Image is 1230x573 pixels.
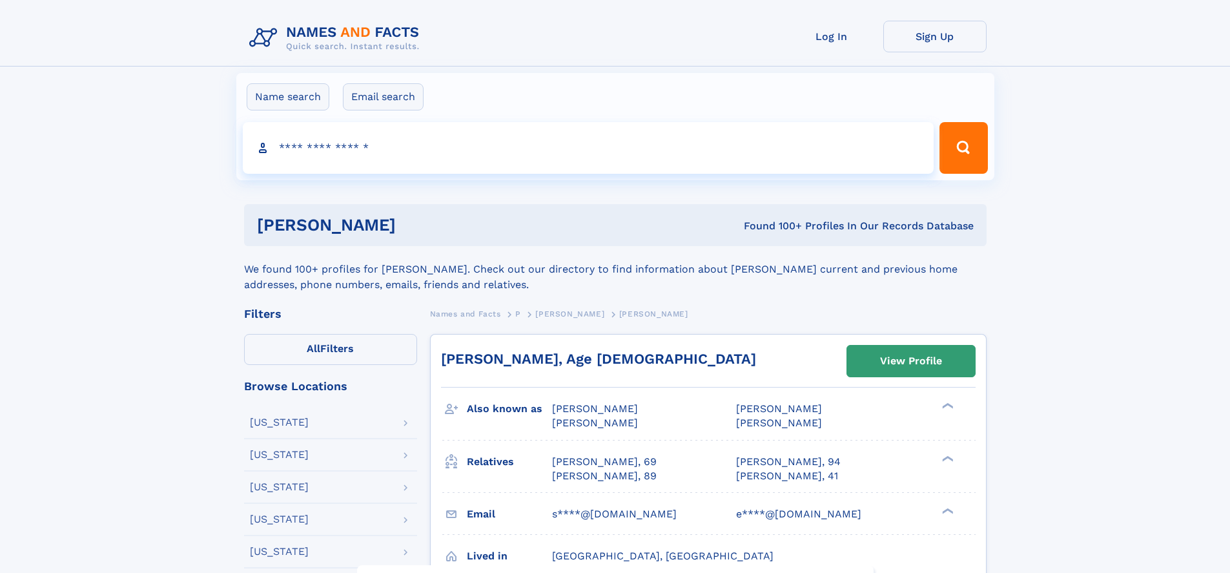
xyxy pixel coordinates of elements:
[535,306,604,322] a: [PERSON_NAME]
[467,503,552,525] h3: Email
[250,450,309,460] div: [US_STATE]
[247,83,329,110] label: Name search
[939,122,987,174] button: Search Button
[257,217,570,233] h1: [PERSON_NAME]
[880,346,942,376] div: View Profile
[847,346,975,377] a: View Profile
[467,451,552,473] h3: Relatives
[244,308,417,320] div: Filters
[441,351,756,367] a: [PERSON_NAME], Age [DEMOGRAPHIC_DATA]
[552,455,657,469] a: [PERSON_NAME], 69
[780,21,883,52] a: Log In
[244,380,417,392] div: Browse Locations
[244,21,430,56] img: Logo Names and Facts
[250,547,309,557] div: [US_STATE]
[250,417,309,428] div: [US_STATE]
[552,469,657,483] a: [PERSON_NAME], 89
[307,342,320,355] span: All
[250,514,309,525] div: [US_STATE]
[244,334,417,365] label: Filters
[736,469,838,483] a: [PERSON_NAME], 41
[736,417,822,429] span: [PERSON_NAME]
[535,309,604,318] span: [PERSON_NAME]
[569,219,974,233] div: Found 100+ Profiles In Our Records Database
[883,21,987,52] a: Sign Up
[343,83,424,110] label: Email search
[939,454,954,463] div: ❯
[619,309,688,318] span: [PERSON_NAME]
[515,306,521,322] a: P
[736,455,841,469] a: [PERSON_NAME], 94
[552,417,638,429] span: [PERSON_NAME]
[515,309,521,318] span: P
[736,402,822,415] span: [PERSON_NAME]
[467,398,552,420] h3: Also known as
[939,402,954,410] div: ❯
[552,550,774,562] span: [GEOGRAPHIC_DATA], [GEOGRAPHIC_DATA]
[939,506,954,515] div: ❯
[430,306,501,322] a: Names and Facts
[244,246,987,293] div: We found 100+ profiles for [PERSON_NAME]. Check out our directory to find information about [PERS...
[552,402,638,415] span: [PERSON_NAME]
[467,545,552,567] h3: Lived in
[243,122,934,174] input: search input
[250,482,309,492] div: [US_STATE]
